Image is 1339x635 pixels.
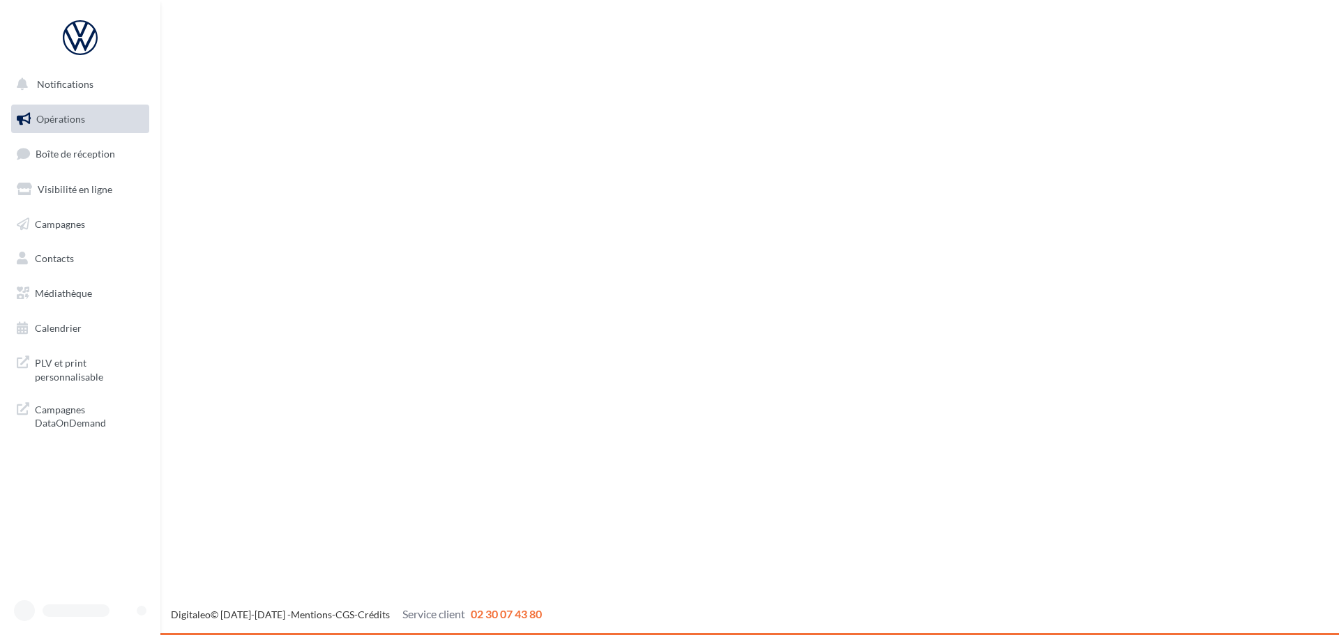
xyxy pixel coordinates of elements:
a: Campagnes DataOnDemand [8,395,152,436]
a: PLV et print personnalisable [8,348,152,389]
a: Visibilité en ligne [8,175,152,204]
a: Campagnes [8,210,152,239]
button: Notifications [8,70,146,99]
a: Boîte de réception [8,139,152,169]
span: Médiathèque [35,287,92,299]
span: Calendrier [35,322,82,334]
span: Campagnes [35,217,85,229]
a: Mentions [291,609,332,620]
span: Contacts [35,252,74,264]
a: Opérations [8,105,152,134]
span: Notifications [37,78,93,90]
a: Contacts [8,244,152,273]
a: Médiathèque [8,279,152,308]
a: CGS [335,609,354,620]
span: Opérations [36,113,85,125]
a: Digitaleo [171,609,211,620]
span: © [DATE]-[DATE] - - - [171,609,542,620]
span: PLV et print personnalisable [35,353,144,383]
span: 02 30 07 43 80 [471,607,542,620]
span: Service client [402,607,465,620]
span: Campagnes DataOnDemand [35,400,144,430]
span: Boîte de réception [36,148,115,160]
span: Visibilité en ligne [38,183,112,195]
a: Calendrier [8,314,152,343]
a: Crédits [358,609,390,620]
